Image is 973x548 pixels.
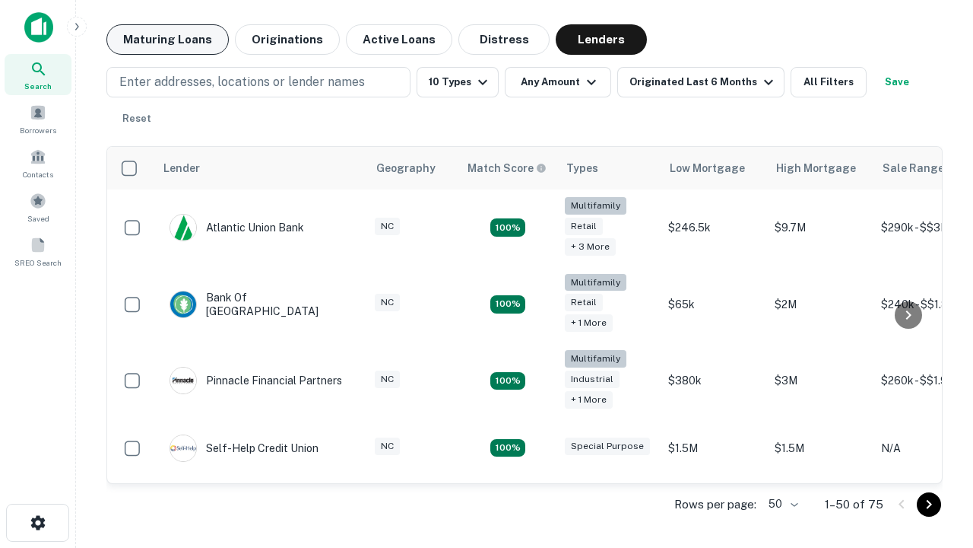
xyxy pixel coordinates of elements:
p: Enter addresses, locations or lender names [119,73,365,91]
td: $1.5M [661,419,767,477]
div: High Mortgage [776,159,856,177]
img: picture [170,368,196,393]
div: + 1 more [565,391,613,409]
div: Lender [163,159,200,177]
img: picture [170,435,196,461]
span: SREO Search [14,256,62,269]
th: Low Mortgage [661,147,767,190]
div: Special Purpose [565,438,650,455]
span: Contacts [23,168,53,180]
div: Self-help Credit Union [170,435,319,462]
div: Sale Range [883,159,944,177]
img: capitalize-icon.png [24,12,53,43]
p: Rows per page: [674,495,756,514]
div: Retail [565,294,603,311]
div: + 3 more [565,238,616,256]
div: Multifamily [565,197,626,215]
div: Industrial [565,371,620,388]
th: Types [557,147,661,190]
th: Geography [367,147,458,190]
div: Originated Last 6 Months [629,73,778,91]
div: Bank Of [GEOGRAPHIC_DATA] [170,291,352,318]
button: Reset [113,104,161,134]
div: Capitalize uses an advanced AI algorithm to match your search with the best lender. The match sco... [467,160,547,177]
a: Borrowers [5,98,71,139]
div: Retail [565,218,603,235]
h6: Match Score [467,160,544,177]
td: $2M [767,266,873,343]
span: Borrowers [20,124,56,136]
button: Distress [458,24,550,55]
div: Pinnacle Financial Partners [170,367,342,394]
button: Save your search to get updates of matches that match your search criteria. [873,67,921,97]
button: Maturing Loans [106,24,229,55]
a: Search [5,54,71,95]
div: Matching Properties: 10, hasApolloMatch: undefined [490,218,525,237]
button: Any Amount [505,67,611,97]
th: High Mortgage [767,147,873,190]
img: picture [170,215,196,241]
div: Multifamily [565,350,626,368]
div: NC [375,371,400,388]
iframe: Chat Widget [897,426,973,499]
button: Active Loans [346,24,452,55]
td: $65k [661,266,767,343]
div: Types [566,159,598,177]
td: $1.5M [767,419,873,477]
img: picture [170,292,196,317]
span: Saved [27,212,49,225]
div: NC [375,294,400,311]
div: Matching Properties: 17, hasApolloMatch: undefined [490,295,525,314]
div: Atlantic Union Bank [170,214,304,241]
button: Enter addresses, locations or lender names [106,67,410,97]
p: 1–50 of 75 [825,495,883,514]
td: $9.7M [767,190,873,266]
button: Originated Last 6 Months [617,67,784,97]
td: $380k [661,342,767,419]
th: Capitalize uses an advanced AI algorithm to match your search with the best lender. The match sco... [458,147,557,190]
td: $246.5k [661,190,767,266]
button: Lenders [556,24,647,55]
th: Lender [154,147,367,190]
div: Matching Properties: 13, hasApolloMatch: undefined [490,372,525,390]
div: Matching Properties: 11, hasApolloMatch: undefined [490,439,525,457]
td: $3M [767,342,873,419]
button: Originations [235,24,340,55]
a: SREO Search [5,231,71,272]
div: NC [375,438,400,455]
button: Go to next page [917,492,941,517]
div: Geography [376,159,436,177]
button: All Filters [791,67,867,97]
div: Low Mortgage [670,159,745,177]
a: Contacts [5,142,71,183]
div: NC [375,218,400,235]
div: + 1 more [565,314,613,332]
span: Search [24,80,52,92]
button: 10 Types [417,67,499,97]
div: Multifamily [565,274,626,292]
a: Saved [5,186,71,228]
div: 50 [762,493,800,515]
